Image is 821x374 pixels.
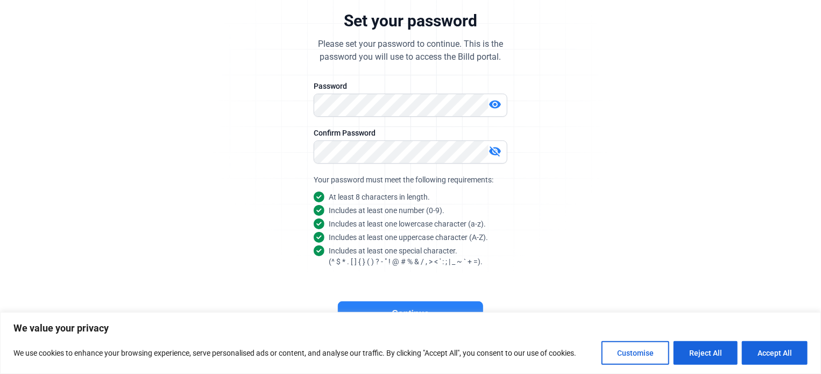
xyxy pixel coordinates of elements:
[314,128,507,138] div: Confirm Password
[318,38,503,63] div: Please set your password to continue. This is the password you will use to access the Billd portal.
[338,301,483,326] button: Continue
[329,192,430,202] snap: At least 8 characters in length.
[674,341,738,365] button: Reject All
[742,341,808,365] button: Accept All
[13,347,576,359] p: We use cookies to enhance your browsing experience, serve personalised ads or content, and analys...
[314,174,507,185] div: Your password must meet the following requirements:
[329,245,483,267] snap: Includes at least one special character. (^ $ * . [ ] { } ( ) ? - " ! @ # % & / , > < ' : ; | _ ~...
[329,218,486,229] snap: Includes at least one lowercase character (a-z).
[329,232,488,243] snap: Includes at least one uppercase character (A-Z).
[489,145,501,158] mat-icon: visibility_off
[344,11,477,31] div: Set your password
[314,81,507,91] div: Password
[601,341,669,365] button: Customise
[489,98,501,111] mat-icon: visibility
[329,205,444,216] snap: Includes at least one number (0-9).
[13,322,808,335] p: We value your privacy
